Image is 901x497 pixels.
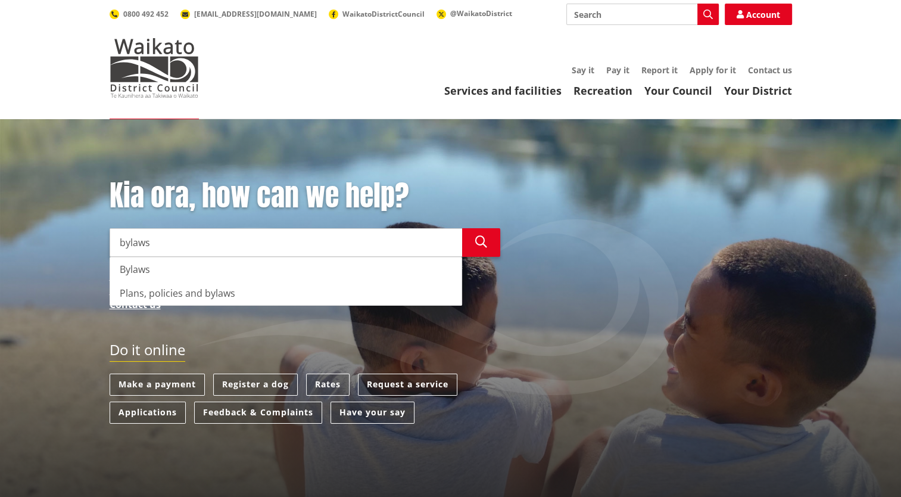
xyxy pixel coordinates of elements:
a: Register a dog [213,374,298,396]
a: Contact us [748,64,792,76]
span: @WaikatoDistrict [450,8,512,18]
a: Make a payment [110,374,205,396]
a: Your District [724,83,792,98]
span: WaikatoDistrictCouncil [342,9,425,19]
a: Recreation [573,83,632,98]
a: Apply for it [690,64,736,76]
a: WaikatoDistrictCouncil [329,9,425,19]
div: Bylaws [110,257,462,281]
a: Services and facilities [444,83,562,98]
input: Search input [566,4,719,25]
a: @WaikatoDistrict [437,8,512,18]
iframe: Messenger Launcher [846,447,889,490]
a: Feedback & Complaints [194,402,322,424]
h2: Do it online [110,341,185,362]
a: 0800 492 452 [110,9,169,19]
a: Have your say [331,402,414,424]
a: Account [725,4,792,25]
a: Pay it [606,64,629,76]
span: 0800 492 452 [123,9,169,19]
a: Your Council [644,83,712,98]
input: Search input [110,228,462,257]
a: Say it [572,64,594,76]
span: [EMAIL_ADDRESS][DOMAIN_NAME] [194,9,317,19]
a: Report it [641,64,678,76]
h1: Kia ora, how can we help? [110,179,500,213]
div: Plans, policies and bylaws [110,281,462,305]
a: Request a service [358,374,457,396]
a: Rates [306,374,350,396]
a: Applications [110,402,186,424]
img: Waikato District Council - Te Kaunihera aa Takiwaa o Waikato [110,38,199,98]
a: [EMAIL_ADDRESS][DOMAIN_NAME] [180,9,317,19]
